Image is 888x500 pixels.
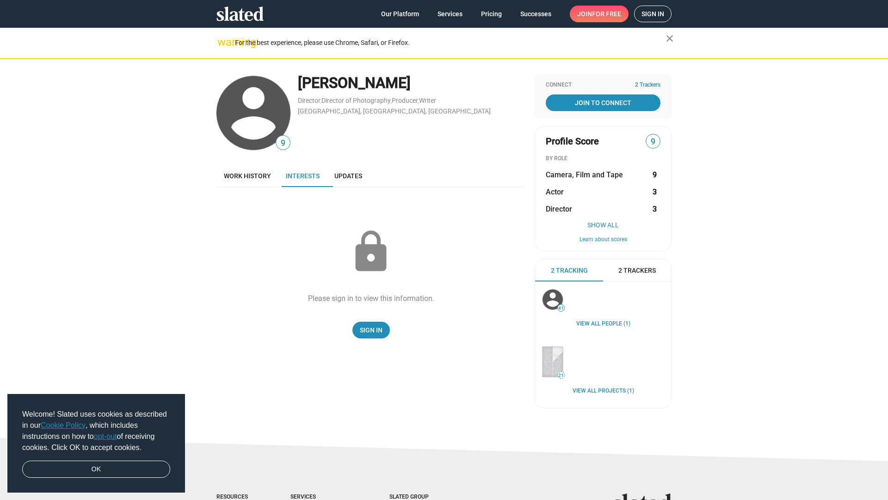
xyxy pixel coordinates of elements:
[546,236,660,244] button: Learn about scores
[546,81,660,89] div: Connect
[7,394,185,493] div: cookieconsent
[217,37,228,48] mat-icon: warning
[430,6,470,22] a: Services
[41,421,86,429] a: Cookie Policy
[653,204,657,214] strong: 3
[577,6,621,22] span: Join
[548,94,659,111] span: Join To Connect
[94,432,117,440] a: opt-out
[352,322,390,338] a: Sign In
[360,322,382,338] span: Sign In
[546,170,623,180] span: Camera, Film and Tape
[22,409,170,453] span: Welcome! Slated uses cookies as described in our , which includes instructions on how to of recei...
[576,320,630,328] a: View all People (1)
[321,97,391,104] a: Director of Photography
[513,6,559,22] a: Successes
[558,306,564,311] span: 41
[546,204,572,214] span: Director
[558,373,564,378] span: 21
[573,387,634,395] a: View all Projects (1)
[438,6,462,22] span: Services
[546,187,564,197] span: Actor
[546,135,599,148] span: Profile Score
[278,165,327,187] a: Interests
[321,99,321,104] span: ,
[276,137,290,150] span: 9
[546,155,660,162] div: BY ROLE
[618,266,656,275] span: 2 Trackers
[381,6,419,22] span: Our Platform
[374,6,426,22] a: Our Platform
[298,107,491,115] a: [GEOGRAPHIC_DATA], [GEOGRAPHIC_DATA], [GEOGRAPHIC_DATA]
[334,172,362,180] span: Updates
[546,94,660,111] a: Join To Connect
[22,461,170,478] a: dismiss cookie message
[634,6,672,22] a: Sign in
[520,6,551,22] span: Successes
[653,187,657,197] strong: 3
[570,6,629,22] a: Joinfor free
[348,229,394,275] mat-icon: lock
[481,6,502,22] span: Pricing
[392,97,418,104] a: Producer
[653,170,657,180] strong: 9
[235,37,666,49] div: For the best experience, please use Chrome, Safari, or Firefox.
[641,6,664,22] span: Sign in
[664,33,675,44] mat-icon: close
[551,266,588,275] span: 2 Tracking
[418,99,419,104] span: ,
[546,221,660,229] button: Show All
[391,99,392,104] span: ,
[286,172,320,180] span: Interests
[308,294,434,303] div: Please sign in to view this information.
[474,6,509,22] a: Pricing
[327,165,370,187] a: Updates
[224,172,271,180] span: Work history
[646,136,660,148] span: 9
[419,97,436,104] a: Writer
[298,97,321,104] a: Director
[592,6,621,22] span: for free
[216,165,278,187] a: Work history
[298,73,525,93] div: [PERSON_NAME]
[635,81,660,89] span: 2 Trackers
